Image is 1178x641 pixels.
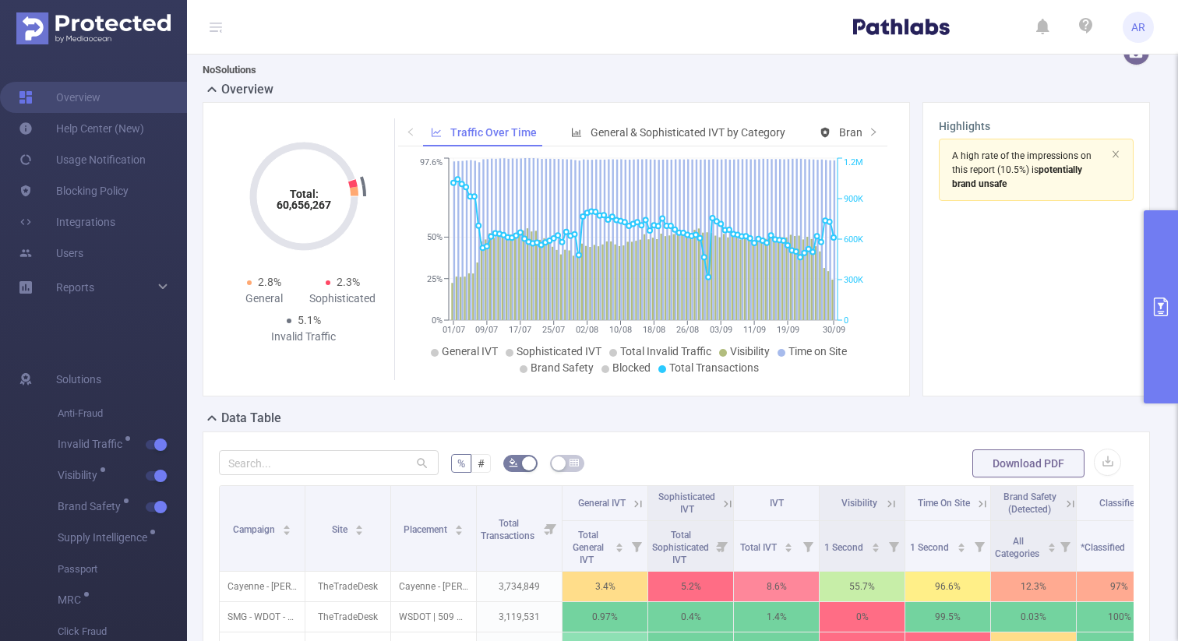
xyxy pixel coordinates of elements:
span: Visibility [730,345,770,357]
span: Solutions [56,364,101,395]
span: 1 Second [824,542,866,553]
span: Classified [1099,498,1140,509]
span: (10.5%) [952,150,1092,189]
p: 0.03% [991,602,1076,632]
i: icon: caret-down [1133,546,1141,551]
i: icon: caret-down [957,546,965,551]
i: Filter menu [883,521,905,571]
span: Visibility [841,498,877,509]
i: Filter menu [968,521,990,571]
tspan: 50% [427,233,443,243]
p: 100% [1077,602,1162,632]
span: 2.8% [258,276,281,288]
tspan: 0 [844,315,848,326]
p: TheTradeDesk [305,572,390,601]
img: Protected Media [16,12,171,44]
p: 1.4% [734,602,819,632]
p: 0% [820,602,905,632]
tspan: 25/07 [542,325,565,335]
div: Sort [354,523,364,532]
p: SMG - WDOT - CTV - Phase 2 - FY25 [282434] [220,602,305,632]
tspan: 11/09 [742,325,765,335]
span: Blocked [612,361,651,374]
i: icon: caret-up [957,541,965,545]
tspan: 30/09 [822,325,845,335]
tspan: Total: [289,188,318,200]
tspan: 03/09 [709,325,732,335]
i: Filter menu [1054,521,1076,571]
i: icon: caret-down [355,529,364,534]
span: # [478,457,485,470]
div: Sort [871,541,880,550]
a: Blocking Policy [19,175,129,206]
span: Site [332,524,350,535]
tspan: 26/08 [675,325,698,335]
a: Help Center (New) [19,113,144,144]
span: Placement [404,524,450,535]
span: Time On Site [918,498,970,509]
div: General [225,291,304,307]
p: WSDOT | 509 Gateway FY25 | CTV | Phase 2 | Revised - eng-509-509it-phase2-now-open-REV-16x9-15.mp... [391,602,476,632]
i: icon: caret-up [615,541,624,545]
p: 5.2% [648,572,733,601]
tspan: 600K [844,234,863,245]
i: icon: caret-up [355,523,364,527]
i: Filter menu [797,521,819,571]
i: icon: bg-colors [509,458,518,467]
tspan: 18/08 [642,325,665,335]
p: 55.7% [820,572,905,601]
b: No Solutions [203,64,256,76]
h2: Data Table [221,409,281,428]
tspan: 900K [844,194,863,204]
p: 3,119,531 [477,602,562,632]
tspan: 0% [432,315,443,326]
div: Sort [615,541,624,550]
span: General IVT [578,498,626,509]
a: Overview [19,82,101,113]
p: 99.5% [905,602,990,632]
a: Integrations [19,206,115,238]
i: icon: bar-chart [571,127,582,138]
i: icon: left [406,127,415,136]
h3: Highlights [939,118,1134,135]
p: 0.4% [648,602,733,632]
p: 8.6% [734,572,819,601]
div: Sort [784,541,793,550]
i: Filter menu [540,486,562,571]
span: Total General IVT [573,530,604,565]
span: Brand Safety (Detected) [839,126,955,139]
i: icon: caret-down [1047,546,1056,551]
tspan: 97.6% [420,158,443,168]
i: icon: caret-down [785,546,793,551]
a: Usage Notification [19,144,146,175]
p: Cayenne - [PERSON_NAME] Sellers FY23 - Display [210358] [220,572,305,601]
div: Sort [957,541,966,550]
i: icon: caret-down [871,546,880,551]
p: 12.3% [991,572,1076,601]
div: Sophisticated [304,291,383,307]
div: Sort [1047,541,1056,550]
button: icon: close [1111,146,1120,163]
tspan: 10/08 [609,325,632,335]
span: % [457,457,465,470]
i: icon: caret-down [615,546,624,551]
span: Supply Intelligence [58,532,153,543]
p: Cayenne - [PERSON_NAME] Sellers FY23 - Display - Set 1 - 300x250 [7436361] [391,572,476,601]
div: Sort [1133,541,1142,550]
div: Sort [282,523,291,532]
i: icon: caret-down [455,529,464,534]
tspan: 01/07 [442,325,464,335]
i: icon: caret-up [1133,541,1141,545]
span: Total Invalid Traffic [620,345,711,357]
span: Sophisticated IVT [658,491,715,515]
tspan: 17/07 [509,325,531,335]
span: All Categories [995,536,1042,559]
span: Brand Safety (Detected) [1003,491,1056,515]
span: General IVT [442,345,498,357]
span: Sophisticated IVT [517,345,601,357]
span: Reports [56,281,94,294]
span: *Classified [1081,542,1127,553]
a: Users [19,238,83,269]
p: 3,734,849 [477,572,562,601]
h2: Overview [221,80,273,99]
